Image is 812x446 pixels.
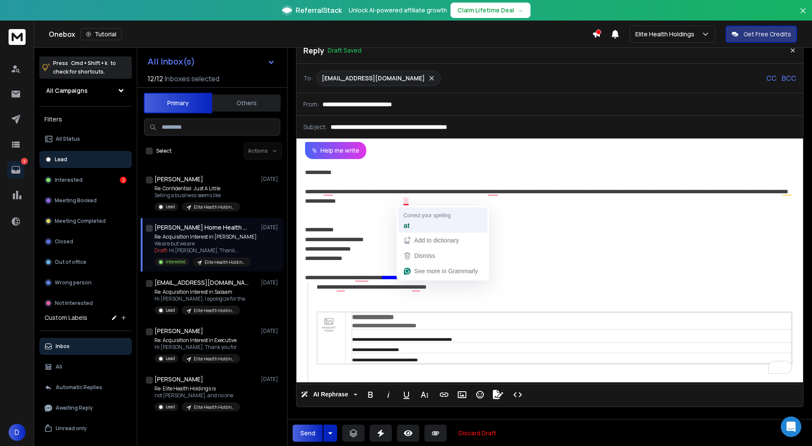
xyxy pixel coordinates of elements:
p: Re: Acquisition Interest in Executive [154,337,240,344]
button: More Text [416,386,433,403]
button: Unread only [39,420,132,437]
h1: [PERSON_NAME] Home Health Services LLC [154,223,249,232]
p: Elite Health Holdings - Home Care [194,404,235,411]
p: BCC [782,73,796,83]
button: Close banner [797,5,809,26]
p: Elite Health Holdings - Home Care [194,307,235,314]
div: Onebox [49,28,592,40]
span: 12 / 12 [148,74,163,84]
h3: Inboxes selected [165,74,219,84]
button: Inbox [39,338,132,355]
button: Meeting Completed [39,213,132,230]
button: Send [293,425,323,442]
button: Italic (⌘I) [380,386,397,403]
h1: [PERSON_NAME] [154,327,203,335]
button: Closed [39,233,132,250]
p: Re: Acquisition Interest in [PERSON_NAME] [154,233,257,240]
p: Lead [166,307,175,313]
button: All Campaigns [39,82,132,99]
span: Cmd + Shift + k [70,58,109,68]
p: Re: Elite Health Holdings is [154,385,240,392]
button: Bold (⌘B) [362,386,379,403]
p: Elite Health Holdings - Home Care [194,204,235,210]
button: Code View [510,386,526,403]
p: Interested [55,177,83,183]
p: Re: Acquisition Interest in Salaam [154,289,245,295]
button: Discard Draft [452,425,503,442]
p: Awaiting Reply [56,405,93,411]
p: Lead [166,355,175,362]
p: not [PERSON_NAME], and no one [154,392,240,399]
p: All [56,363,62,370]
h1: All Inbox(s) [148,57,195,66]
button: Emoticons [472,386,488,403]
p: Inbox [56,343,70,350]
h1: [EMAIL_ADDRESS][DOMAIN_NAME] [154,278,249,287]
button: Tutorial [80,28,122,40]
p: [DATE] [261,328,280,334]
p: Elite Health Holdings [635,30,698,38]
button: Insert Image (⌘P) [454,386,470,403]
button: Help me write [305,142,366,159]
button: All Status [39,130,132,148]
p: Interested [166,259,186,265]
button: AI Rephrase [299,386,359,403]
button: All [39,358,132,375]
p: Get Free Credits [744,30,791,38]
button: Insert Link (⌘K) [436,386,452,403]
p: [DATE] [261,279,280,286]
div: Open Intercom Messenger [781,416,801,437]
h1: All Campaigns [46,86,88,95]
span: Draft: [154,247,168,254]
p: [DATE] [261,176,280,183]
p: Lead [166,204,175,210]
p: Hi [PERSON_NAME], Thank you for [154,344,240,351]
p: Elite Health Holdings - Home Care [204,259,246,266]
button: Get Free Credits [726,26,797,43]
p: Unlock AI-powered affiliate growth [349,6,447,15]
button: Claim Lifetime Deal→ [450,3,530,18]
p: Reply [303,44,324,56]
button: Lead [39,151,132,168]
p: Draft Saved [328,46,362,55]
button: Automatic Replies [39,379,132,396]
p: To: [303,74,313,83]
h3: Custom Labels [44,313,87,322]
p: [DATE] [261,376,280,383]
button: Out of office [39,254,132,271]
p: Subject: [303,123,327,131]
span: ReferralStack [296,5,342,15]
p: Selling a business seems like [154,192,240,199]
button: Interested2 [39,171,132,189]
button: D [9,424,26,441]
p: We are but we are [154,240,257,247]
h1: [PERSON_NAME] [154,175,203,183]
p: Elite Health Holdings - Home Care [194,356,235,362]
p: Automatic Replies [56,384,102,391]
h1: [PERSON_NAME] [154,375,203,384]
p: From: [303,100,319,109]
p: Lead [166,404,175,410]
button: Underline (⌘U) [398,386,415,403]
button: Primary [144,93,212,113]
h3: Filters [39,113,132,125]
p: 2 [21,158,28,165]
p: Meeting Booked [55,197,97,204]
button: Others [212,94,281,112]
p: CC [766,73,776,83]
p: Unread only [56,425,87,432]
p: [DATE] [261,224,280,231]
button: Meeting Booked [39,192,132,209]
label: Select [156,148,172,154]
p: Hi [PERSON_NAME], I apologize for the [154,295,245,302]
p: Meeting Completed [55,218,106,224]
p: Not Interested [55,300,93,307]
span: Hi [PERSON_NAME], Thank ... [169,247,239,254]
button: Not Interested [39,295,132,312]
span: → [518,6,524,15]
p: Wrong person [55,279,92,286]
p: Closed [55,238,73,245]
p: Press to check for shortcuts. [53,59,116,76]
